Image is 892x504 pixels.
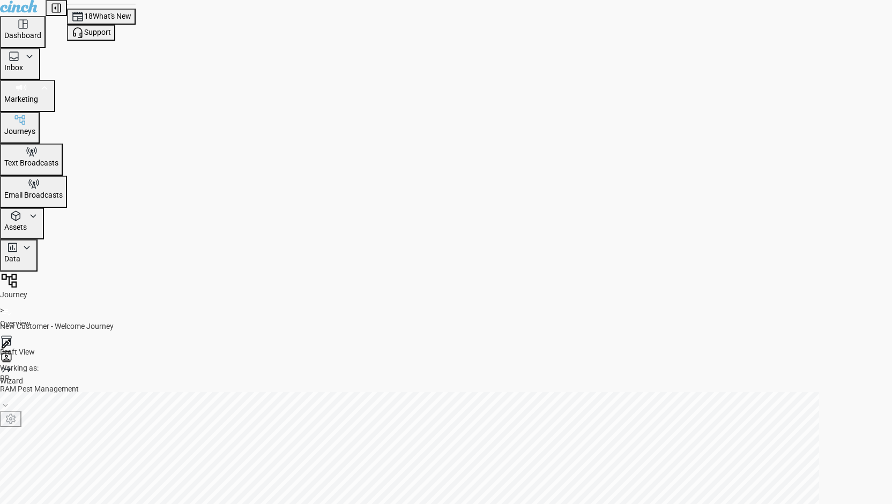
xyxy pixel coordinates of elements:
[4,190,63,201] p: Email Broadcasts
[84,12,93,20] span: 18
[4,63,23,73] p: Inbox
[93,12,131,20] span: What's New
[4,126,35,137] p: Journeys
[4,254,20,265] p: Data
[84,28,111,36] span: Support
[4,31,41,41] p: Dashboard
[4,158,58,169] p: Text Broadcasts
[67,25,115,41] button: Support
[67,9,136,25] button: 18What's New
[4,94,38,105] p: Marketing
[4,222,27,233] p: Assets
